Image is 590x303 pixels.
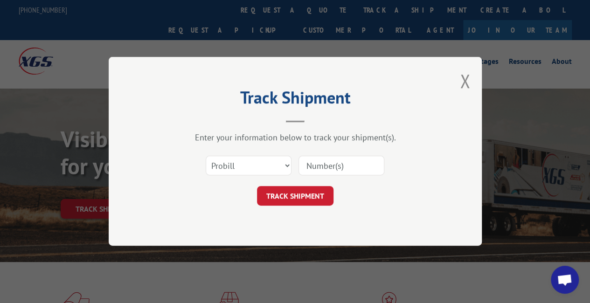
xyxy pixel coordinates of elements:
[298,156,384,176] input: Number(s)
[155,91,435,109] h2: Track Shipment
[257,186,333,206] button: TRACK SHIPMENT
[551,266,579,294] a: Open chat
[460,69,470,93] button: Close modal
[155,132,435,143] div: Enter your information below to track your shipment(s).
